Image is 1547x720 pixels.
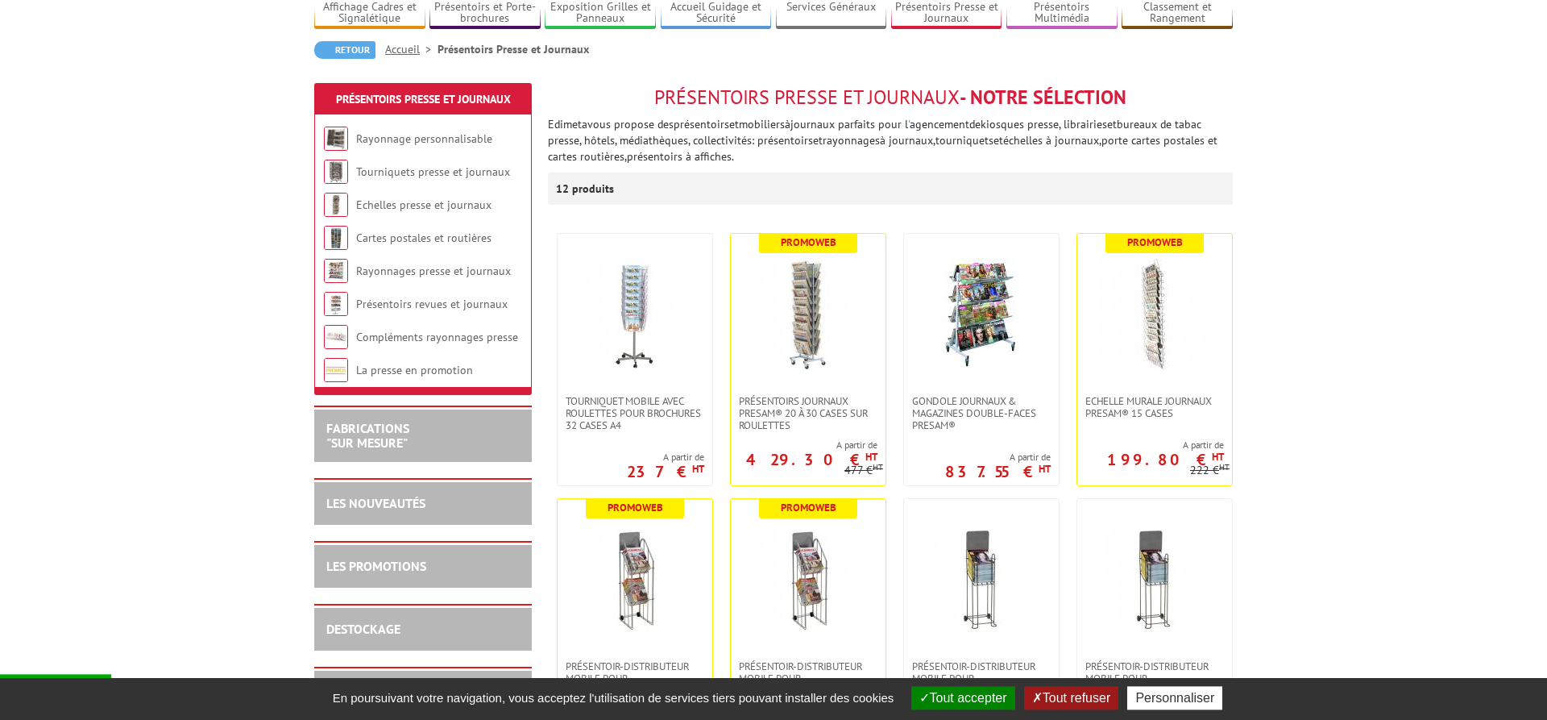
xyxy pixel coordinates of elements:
font: présentoirs à affiches [627,149,732,164]
b: Promoweb [608,501,663,514]
button: Tout refuser [1024,686,1118,710]
span: Présentoir-distributeur mobile pour quotidiens/journaux, 2 bacs grande capacité [739,660,877,709]
a: Accueil [385,42,438,56]
a: rayonnages [823,133,880,148]
a: médiathèques, [620,133,690,148]
sup: HT [1212,450,1224,464]
font: à journaux, [548,133,1217,164]
span: Présentoirs Presse et Journaux [654,85,960,110]
a: 'agencement [908,117,969,131]
button: Tout accepter [911,686,1015,710]
a: Rayonnage personnalisable [356,131,492,146]
img: La presse en promotion [324,358,348,382]
a: Présentoirs journaux Presam® 20 à 30 cases sur roulettes [731,395,885,431]
font: , [624,149,734,164]
a: échelles à journaux [1003,133,1099,148]
a: DESTOCKAGE [326,621,400,637]
img: Rayonnage personnalisable [324,127,348,151]
img: Tourniquets presse et journaux [324,160,348,184]
a: Présentoir-Distributeur mobile pour journaux/magazines 1 bac grande capacité [1077,660,1232,709]
a: journaux [790,117,835,131]
a: FABRICATIONS"Sur Mesure" [326,420,409,451]
p: 222 € [1190,464,1230,477]
p: 477 € [844,464,883,477]
a: Présentoir-distributeur mobile pour quotidiens/journaux, 2 bacs grande capacité [731,660,885,709]
a: hôtels, [584,133,616,148]
sup: HT [1219,461,1230,472]
span: A partir de [945,451,1051,464]
img: Cartes postales et routières [324,226,348,250]
a: LES PROMOTIONS [326,558,426,574]
img: Présentoir-distributeur mobile pour quotidiens/journaux, 2 bacs grande capacité [579,523,691,636]
img: Présentoirs journaux Presam® 20 à 30 cases sur roulettes [752,258,865,371]
p: 837.55 € [945,467,1051,477]
a: Rayonnages presse et journaux [356,264,511,278]
font: et [548,133,1217,164]
a: librairies [1064,117,1107,131]
h1: - NOTRE SÉLECTION [548,87,1233,108]
a: Présentoir-distributeur mobile pour quotidiens/journaux, 2 bacs grande capacité [558,660,712,709]
span: Présentoirs journaux Presam® 20 à 30 cases sur roulettes [739,395,877,431]
span: A partir de [731,439,877,452]
a: Tourniquets presse et journaux [356,164,510,179]
span: Présentoir-distributeur mobile pour quotidiens/journaux, 2 bacs grande capacité [566,660,704,709]
a: kiosques [981,117,1024,131]
img: Echelles presse et journaux [324,193,348,217]
font: à [548,117,1217,164]
font: Edimeta [548,117,587,131]
span: Echelle murale journaux Presam® 15 cases [1085,395,1224,419]
a: collectivités: [693,133,754,148]
font: de [548,117,1217,164]
img: Présentoir-distributeur mobile pour quotidiens/journaux, 2 bacs grande capacité [752,523,865,636]
font: parfaits pour l [548,117,1217,164]
font: vous propose des [548,117,1217,164]
span: Tourniquet mobile avec roulettes pour brochures 32 cases A4 [566,395,704,431]
p: 237 € [627,467,704,477]
img: Présentoir-Distributeur mobile pour journaux/magazines 1 bac grande capacité [1098,523,1211,636]
a: Gondole journaux & magazines double-faces Presam® [904,395,1059,431]
a: présentoirs [757,133,813,148]
sup: HT [692,462,704,476]
a: Présentoirs Presse et Journaux [336,92,511,106]
font: . [732,149,734,164]
a: porte cartes postales et cartes routières [548,133,1217,164]
a: présentoirs [674,117,729,131]
img: Echelle murale journaux Presam® 15 cases [1098,258,1211,371]
sup: HT [873,461,883,472]
a: mobiliers [739,117,785,131]
a: Cartes postales et routières [356,231,491,245]
sup: HT [1039,462,1051,476]
font: agencement [910,117,969,131]
a: Compléments rayonnages presse [356,330,518,344]
a: presse, [1027,117,1060,131]
a: bureaux de tabac presse, [548,117,1201,148]
p: 199.80 € [1107,455,1224,464]
a: La presse en promotion [356,363,473,377]
a: Tourniquet mobile avec roulettes pour brochures 32 cases A4 [558,395,712,431]
sup: HT [865,450,877,464]
a: LES NOUVEAUTÉS [326,495,425,511]
span: A partir de [1077,439,1224,452]
a: Echelle murale journaux Presam® 15 cases [1077,395,1232,419]
img: Tourniquet mobile avec roulettes pour brochures 32 cases A4 [579,258,691,371]
a: tourniquets [935,133,993,148]
img: Compléments rayonnages presse [324,325,348,349]
span: Présentoir-Distributeur mobile pour journaux/magazines 1 bac grande capacité [912,660,1051,709]
img: Rayonnages presse et journaux [324,259,348,283]
p: 429.30 € [746,455,877,464]
a: Présentoir-Distributeur mobile pour journaux/magazines 1 bac grande capacité [904,660,1059,709]
img: Présentoir-Distributeur mobile pour journaux/magazines 1 bac grande capacité [925,523,1038,636]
